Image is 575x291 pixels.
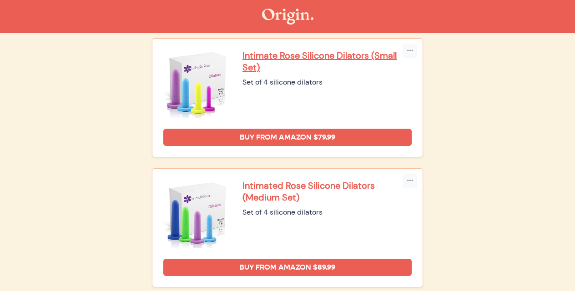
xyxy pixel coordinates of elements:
a: Buy from Amazon $79.99 [163,129,412,146]
a: Buy from Amazon $89.99 [163,259,412,276]
div: Set of 4 silicone dilators [242,77,412,88]
img: The Origin Shop [262,9,313,25]
a: Intimate Rose Silicone Dilators (Small Set) [242,50,412,73]
a: Intimated Rose Silicone Dilators (Medium Set) [242,180,412,203]
img: Intimated Rose Silicone Dilators (Medium Set) [163,180,232,248]
div: Set of 4 silicone dilators [242,207,412,218]
img: Intimate Rose Silicone Dilators (Small Set) [163,50,232,118]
